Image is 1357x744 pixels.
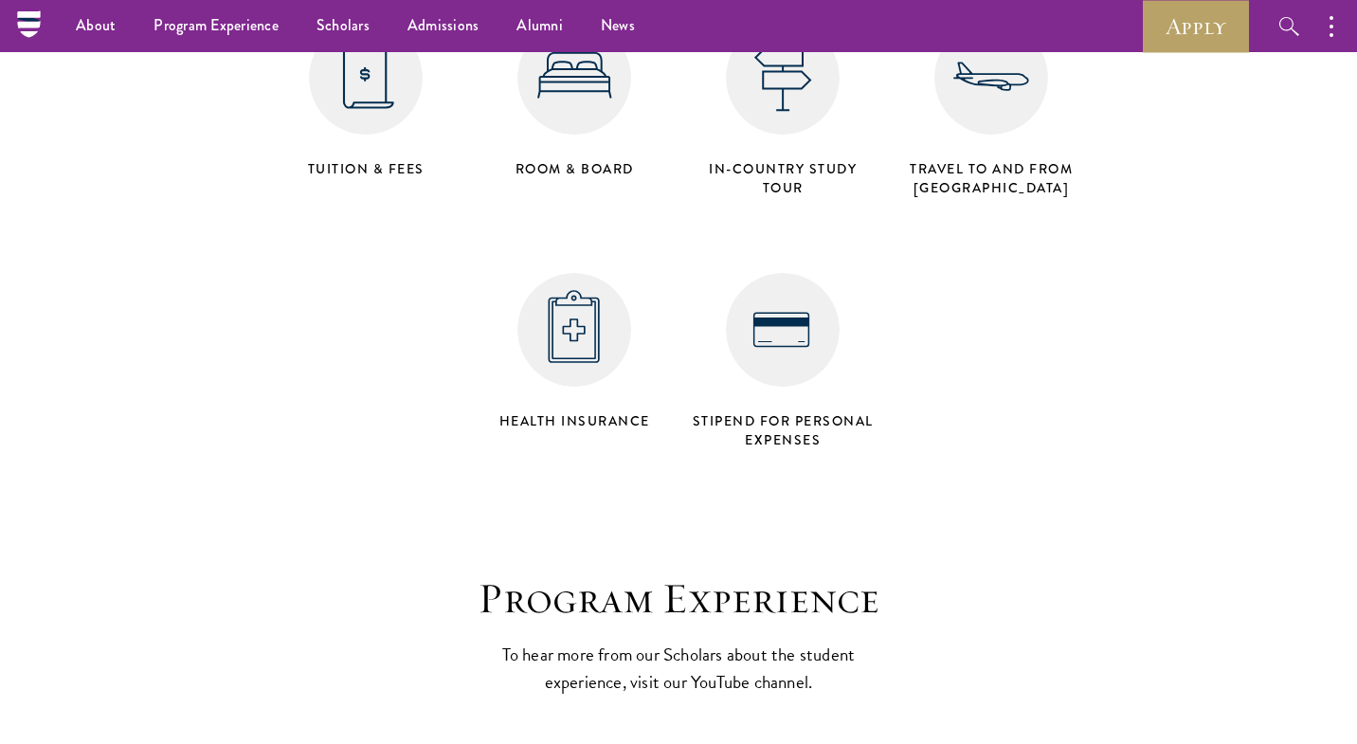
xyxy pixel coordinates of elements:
p: To hear more from our Scholars about the student experience, visit our YouTube channel. [494,641,863,696]
h4: Stipend for personal expenses [688,411,878,449]
h4: Travel to and from [GEOGRAPHIC_DATA] [896,159,1086,197]
h4: in-country study tour [688,159,878,197]
h4: Room & Board [479,159,669,178]
h4: Tuition & Fees [271,159,461,178]
h4: Health Insurance [479,411,669,430]
h3: Program Experience [385,572,972,626]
